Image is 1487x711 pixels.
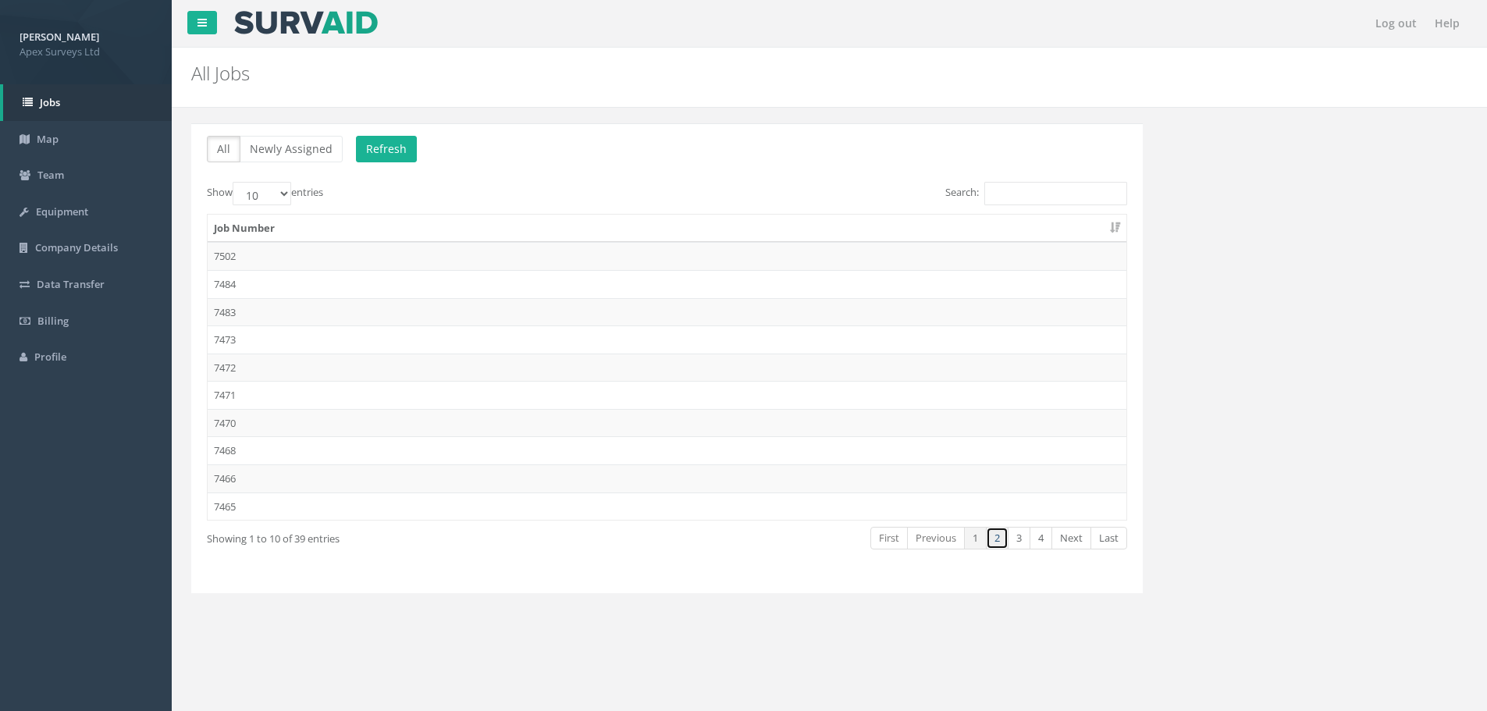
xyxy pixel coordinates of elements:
[945,182,1127,205] label: Search:
[191,63,1251,84] h2: All Jobs
[240,136,343,162] button: Newly Assigned
[207,525,577,546] div: Showing 1 to 10 of 39 entries
[37,168,64,182] span: Team
[233,182,291,205] select: Showentries
[870,527,908,549] a: First
[3,84,172,121] a: Jobs
[208,464,1126,492] td: 7466
[907,527,965,549] a: Previous
[208,325,1126,354] td: 7473
[1030,527,1052,549] a: 4
[356,136,417,162] button: Refresh
[34,350,66,364] span: Profile
[35,240,118,254] span: Company Details
[208,270,1126,298] td: 7484
[20,30,99,44] strong: [PERSON_NAME]
[208,492,1126,521] td: 7465
[208,354,1126,382] td: 7472
[20,44,152,59] span: Apex Surveys Ltd
[208,298,1126,326] td: 7483
[984,182,1127,205] input: Search:
[37,132,59,146] span: Map
[20,26,152,59] a: [PERSON_NAME] Apex Surveys Ltd
[964,527,987,549] a: 1
[207,182,323,205] label: Show entries
[986,527,1009,549] a: 2
[208,436,1126,464] td: 7468
[208,242,1126,270] td: 7502
[1008,527,1030,549] a: 3
[40,95,60,109] span: Jobs
[208,381,1126,409] td: 7471
[37,314,69,328] span: Billing
[37,277,105,291] span: Data Transfer
[208,215,1126,243] th: Job Number: activate to sort column ascending
[207,136,240,162] button: All
[36,204,88,219] span: Equipment
[1090,527,1127,549] a: Last
[208,409,1126,437] td: 7470
[1051,527,1091,549] a: Next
